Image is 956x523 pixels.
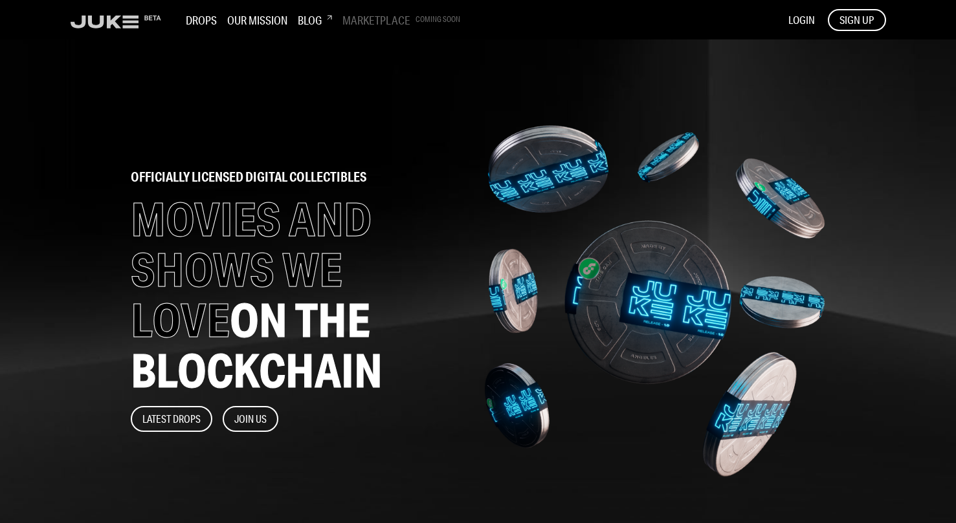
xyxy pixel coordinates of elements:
[298,13,332,27] h3: Blog
[828,9,886,31] button: SIGN UP
[223,406,278,432] button: Join Us
[788,13,815,27] button: LOGIN
[131,194,459,396] h1: MOVIES AND SHOWS WE LOVE
[131,171,459,184] h2: officially licensed digital collectibles
[186,13,217,27] h3: Drops
[227,13,287,27] h3: Our Mission
[839,13,874,27] span: SIGN UP
[131,292,383,398] span: ON THE BLOCKCHAIN
[131,406,212,432] button: Latest Drops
